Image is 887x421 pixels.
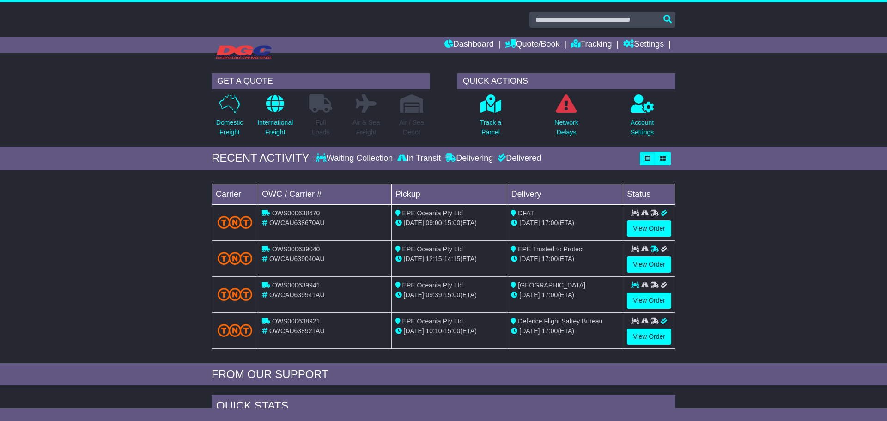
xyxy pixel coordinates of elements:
[631,118,654,137] p: Account Settings
[404,327,424,335] span: [DATE]
[444,255,460,262] span: 14:15
[218,252,252,264] img: TNT_Domestic.png
[395,153,443,164] div: In Transit
[212,152,316,165] div: RECENT ACTIVITY -
[505,37,559,53] a: Quote/Book
[511,290,619,300] div: (ETA)
[316,153,395,164] div: Waiting Collection
[269,255,325,262] span: OWCAU639040AU
[399,118,424,137] p: Air / Sea Depot
[218,324,252,336] img: TNT_Domestic.png
[402,281,463,289] span: EPE Oceania Pty Ltd
[212,395,675,420] div: Quick Stats
[216,118,243,137] p: Domestic Freight
[257,118,293,137] p: International Freight
[627,329,671,345] a: View Order
[519,255,540,262] span: [DATE]
[511,326,619,336] div: (ETA)
[402,245,463,253] span: EPE Oceania Pty Ltd
[541,327,558,335] span: 17:00
[444,327,460,335] span: 15:00
[627,293,671,309] a: View Order
[309,118,332,137] p: Full Loads
[352,118,380,137] p: Air & Sea Freight
[571,37,612,53] a: Tracking
[541,255,558,262] span: 17:00
[519,327,540,335] span: [DATE]
[554,118,578,137] p: Network Delays
[404,255,424,262] span: [DATE]
[218,288,252,300] img: TNT_Domestic.png
[444,219,460,226] span: 15:00
[216,94,243,142] a: DomesticFreight
[402,317,463,325] span: EPE Oceania Pty Ltd
[258,184,392,204] td: OWC / Carrier #
[443,153,495,164] div: Delivering
[627,256,671,273] a: View Order
[480,118,501,137] p: Track a Parcel
[212,73,430,89] div: GET A QUOTE
[507,184,623,204] td: Delivery
[518,245,583,253] span: EPE Trusted to Protect
[630,94,655,142] a: AccountSettings
[480,94,502,142] a: Track aParcel
[426,327,442,335] span: 10:10
[426,219,442,226] span: 09:00
[519,291,540,299] span: [DATE]
[269,327,325,335] span: OWCAU638921AU
[402,209,463,217] span: EPE Oceania Pty Ltd
[269,291,325,299] span: OWCAU639941AU
[518,317,602,325] span: Defence Flight Saftey Bureau
[495,153,541,164] div: Delivered
[518,209,534,217] span: DFAT
[623,37,664,53] a: Settings
[511,254,619,264] div: (ETA)
[272,209,320,217] span: OWS000638670
[541,219,558,226] span: 17:00
[391,184,507,204] td: Pickup
[426,255,442,262] span: 12:15
[404,219,424,226] span: [DATE]
[511,218,619,228] div: (ETA)
[627,220,671,237] a: View Order
[395,254,504,264] div: - (ETA)
[426,291,442,299] span: 09:39
[212,184,258,204] td: Carrier
[272,317,320,325] span: OWS000638921
[554,94,578,142] a: NetworkDelays
[272,245,320,253] span: OWS000639040
[444,37,494,53] a: Dashboard
[272,281,320,289] span: OWS000639941
[218,216,252,228] img: TNT_Domestic.png
[444,291,460,299] span: 15:00
[623,184,675,204] td: Status
[212,368,675,381] div: FROM OUR SUPPORT
[404,291,424,299] span: [DATE]
[518,281,585,289] span: [GEOGRAPHIC_DATA]
[541,291,558,299] span: 17:00
[395,290,504,300] div: - (ETA)
[519,219,540,226] span: [DATE]
[457,73,675,89] div: QUICK ACTIONS
[395,218,504,228] div: - (ETA)
[395,326,504,336] div: - (ETA)
[257,94,293,142] a: InternationalFreight
[269,219,325,226] span: OWCAU638670AU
